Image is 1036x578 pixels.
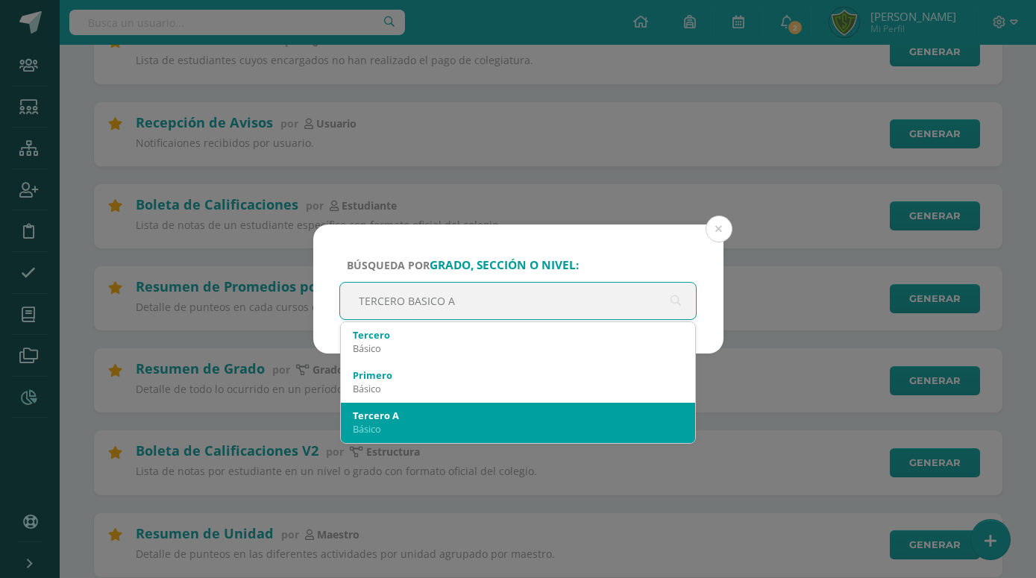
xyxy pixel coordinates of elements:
div: Primero [353,368,684,382]
input: ej. Primero primaria, etc. [340,283,697,319]
div: Básico [353,382,684,395]
div: Básico [353,342,684,355]
div: Básico [353,422,684,436]
div: Tercero A [353,409,684,422]
strong: grado, sección o nivel: [430,257,579,273]
span: Búsqueda por [347,258,579,272]
div: Tercero [353,328,684,342]
button: Close (Esc) [706,216,732,242]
